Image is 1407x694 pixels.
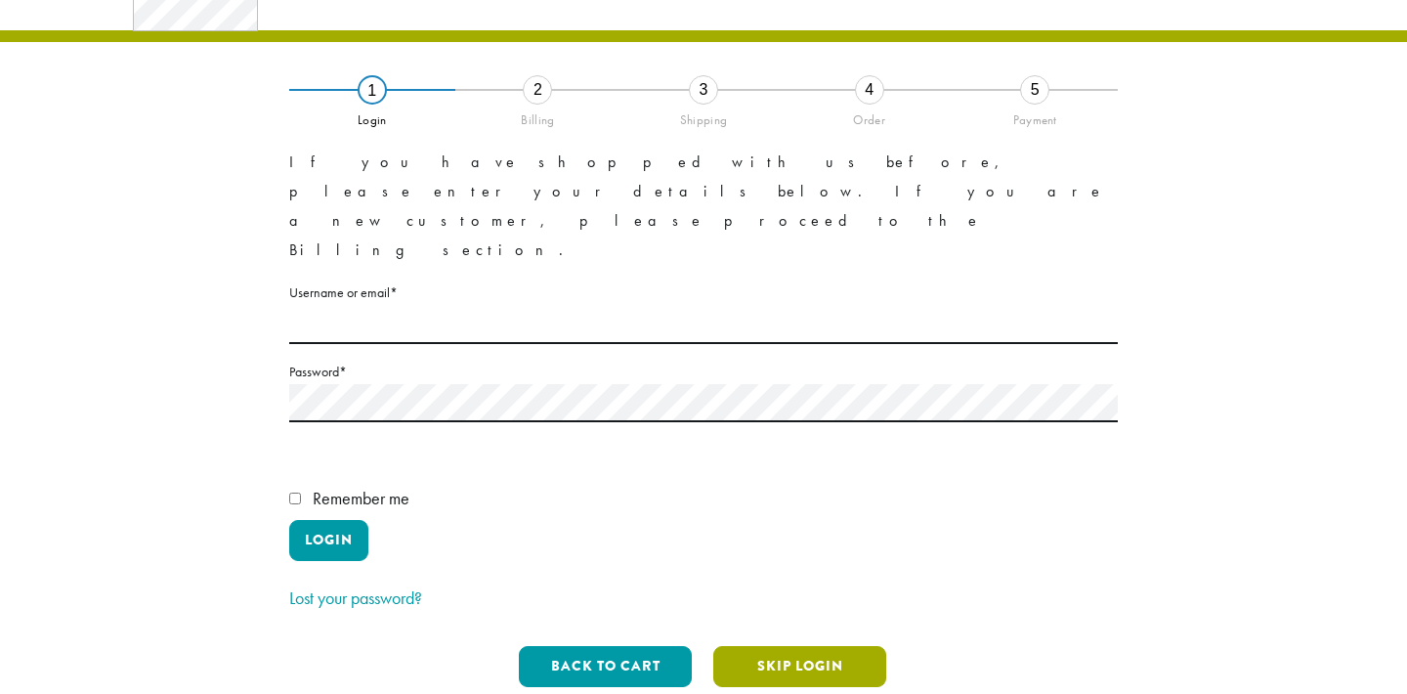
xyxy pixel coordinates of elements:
label: Username or email [289,281,1118,305]
div: 3 [689,75,718,105]
div: Login [289,105,455,128]
div: 5 [1020,75,1049,105]
div: 4 [855,75,884,105]
div: 2 [523,75,552,105]
input: Remember me [289,493,301,504]
div: Order [787,105,953,128]
button: Skip Login [713,646,886,687]
a: Lost your password? [289,586,422,609]
div: 1 [358,75,387,105]
button: Back to cart [519,646,692,687]
div: Shipping [620,105,787,128]
div: Payment [952,105,1118,128]
p: If you have shopped with us before, please enter your details below. If you are a new customer, p... [289,148,1118,265]
button: Login [289,520,368,561]
span: Remember me [313,487,409,509]
label: Password [289,360,1118,384]
div: Billing [455,105,621,128]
